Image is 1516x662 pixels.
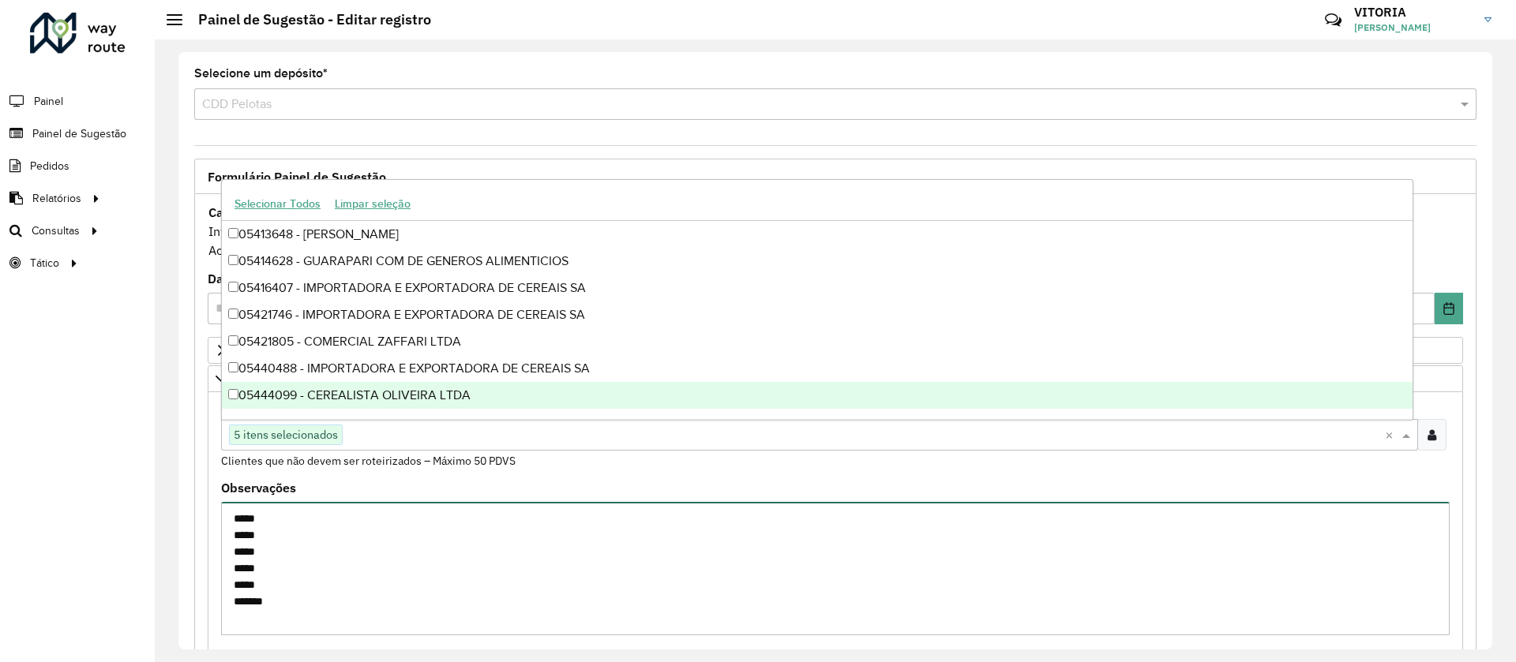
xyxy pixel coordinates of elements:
div: Preservar Cliente - Devem ficar no buffer, não roteirizar [208,392,1463,656]
div: 05414628 - GUARAPARI COM DE GENEROS ALIMENTICIOS [222,248,1413,275]
span: 5 itens selecionados [230,425,342,444]
span: Relatórios [32,190,81,207]
button: Selecionar Todos [227,192,328,216]
label: Data de Vigência Inicial [208,269,352,288]
span: Painel [34,93,63,110]
div: 05421805 - COMERCIAL ZAFFARI LTDA [222,328,1413,355]
span: Painel de Sugestão [32,125,126,142]
div: 05416407 - IMPORTADORA E EXPORTADORA DE CEREAIS SA [222,275,1413,301]
a: Preservar Cliente - Devem ficar no buffer, não roteirizar [208,365,1463,392]
span: Tático [30,255,59,271]
button: Limpar seleção [328,192,418,216]
span: Consultas [32,223,80,239]
span: Clear all [1385,425,1398,444]
div: 05421746 - IMPORTADORA E EXPORTADORA DE CEREAIS SA [222,301,1413,328]
strong: Cadastro Painel de sugestão de roteirização: [208,204,469,220]
div: 05440488 - IMPORTADORA E EXPORTADORA DE CEREAIS SA [222,355,1413,382]
h3: VITORIA [1354,5,1473,20]
div: 05444099 - CEREALISTA OLIVEIRA LTDA [222,382,1413,409]
div: 05452336 - COMERCIAL ZAFFARI LTDA [222,409,1413,436]
small: Clientes que não devem ser roteirizados – Máximo 50 PDVS [221,454,516,468]
label: Selecione um depósito [194,64,328,83]
label: Observações [221,478,296,497]
button: Choose Date [1435,293,1463,324]
ng-dropdown-panel: Options list [221,179,1413,420]
div: 05413648 - [PERSON_NAME] [222,221,1413,248]
span: [PERSON_NAME] [1354,21,1473,35]
a: Priorizar Cliente - Não podem ficar no buffer [208,337,1463,364]
div: Informe a data de inicio, fim e preencha corretamente os campos abaixo. Ao final, você irá pré-vi... [208,202,1463,260]
a: Contato Rápido [1316,3,1350,37]
span: Formulário Painel de Sugestão [208,170,386,183]
span: Pedidos [30,158,69,174]
h2: Painel de Sugestão - Editar registro [182,11,431,28]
